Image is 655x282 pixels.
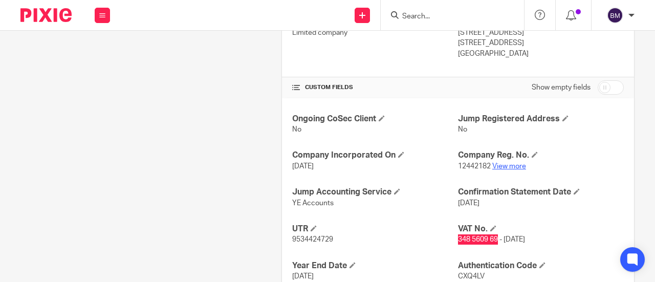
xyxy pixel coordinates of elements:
span: CXQ4LV [458,273,485,280]
span: YE Accounts [292,200,334,207]
span: 348 5609 69 - [DATE] [458,236,525,243]
h4: Authentication Code [458,261,624,271]
h4: Jump Accounting Service [292,187,458,198]
p: [GEOGRAPHIC_DATA] [458,49,624,59]
span: [DATE] [292,273,314,280]
p: [STREET_ADDRESS] [458,38,624,48]
input: Search [401,12,493,21]
h4: Company Reg. No. [458,150,624,161]
h4: Year End Date [292,261,458,271]
span: 12442182 [458,163,491,170]
img: Pixie [20,8,72,22]
h4: CUSTOM FIELDS [292,83,458,92]
h4: Company Incorporated On [292,150,458,161]
a: View more [492,163,526,170]
img: svg%3E [607,7,623,24]
p: [STREET_ADDRESS] [458,28,624,38]
span: [DATE] [458,200,479,207]
h4: UTR [292,224,458,234]
h4: Ongoing CoSec Client [292,114,458,124]
h4: VAT No. [458,224,624,234]
span: No [292,126,301,133]
h4: Jump Registered Address [458,114,624,124]
p: Limited company [292,28,458,38]
label: Show empty fields [532,82,591,93]
h4: Confirmation Statement Date [458,187,624,198]
span: [DATE] [292,163,314,170]
span: 9534424729 [292,236,333,243]
span: No [458,126,467,133]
